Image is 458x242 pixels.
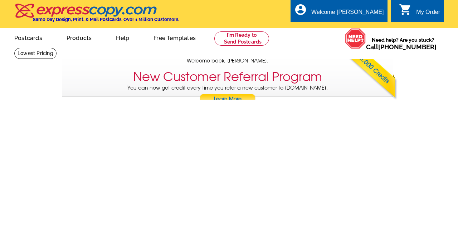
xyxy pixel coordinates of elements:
[366,43,437,51] span: Call
[345,28,366,49] img: help
[399,3,412,16] i: shopping_cart
[62,84,393,105] p: You can now get credit every time you refer a new customer to [DOMAIN_NAME].
[104,29,141,46] a: Help
[187,57,268,65] span: Welcome back, [PERSON_NAME].
[33,17,179,22] h4: Same Day Design, Print, & Mail Postcards. Over 1 Million Customers.
[14,9,179,22] a: Same Day Design, Print, & Mail Postcards. Over 1 Million Customers.
[294,3,307,16] i: account_circle
[399,8,440,17] a: shopping_cart My Order
[142,29,207,46] a: Free Templates
[133,70,322,84] h3: New Customer Referral Program
[199,94,256,105] a: Learn More
[3,29,54,46] a: Postcards
[378,43,437,51] a: [PHONE_NUMBER]
[366,36,440,51] span: Need help? Are you stuck?
[55,29,103,46] a: Products
[311,9,384,19] div: Welcome [PERSON_NAME]
[416,9,440,19] div: My Order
